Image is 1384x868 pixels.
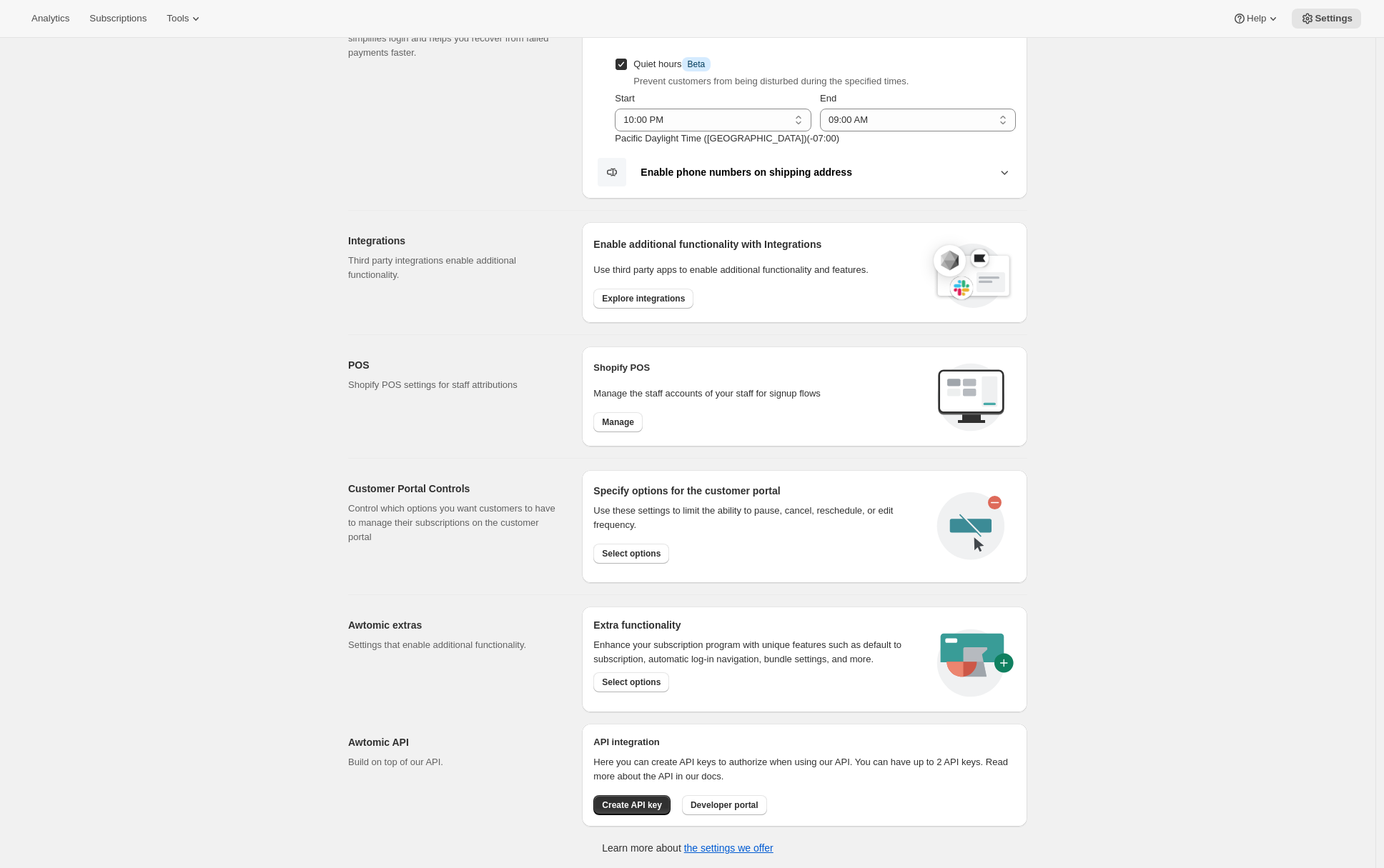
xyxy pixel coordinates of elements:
[593,361,926,375] h2: Shopify POS
[682,795,767,815] button: Developer portal
[593,237,919,251] h2: Enable additional functionality with Integrations
[602,293,685,304] span: Explore integrations
[348,358,559,372] h2: POS
[167,13,189,24] span: Tools
[1247,13,1266,24] span: Help
[348,755,559,769] p: Build on top of our API.
[684,842,773,854] a: the settings we offer
[158,9,212,29] button: Tools
[593,544,669,564] button: Select options
[641,166,852,178] b: Enable phone numbers on shipping address
[688,59,706,70] span: Beta
[615,93,634,104] span: Start
[23,9,78,29] button: Analytics
[602,416,634,428] span: Manage
[593,618,681,632] h2: Extra functionality
[81,9,155,29] button: Subscriptions
[348,618,559,632] h2: Awtomic extras
[348,735,559,749] h2: Awtomic API
[593,755,1016,784] p: Here you can create API keys to authorize when using our API. You can have up to 2 API keys. Read...
[593,638,920,667] p: Enhance your subscription program with unique features such as default to subscription, automatic...
[348,378,559,392] p: Shopify POS settings for staff attributions
[348,638,559,652] p: Settings that enable additional functionality.
[1292,9,1361,29] button: Settings
[593,484,926,498] h2: Specify options for the customer portal
[348,502,559,544] p: Control which options you want customers to have to manage their subscriptions on the customer po...
[602,799,662,811] span: Create API key
[348,482,559,496] h2: Customer Portal Controls
[602,677,661,688] span: Select options
[31,13,69,24] span: Analytics
[593,795,671,815] button: Create API key
[593,157,1016,187] button: Enable phone numbers on shipping address
[593,263,919,277] p: Use third party apps to enable additional functionality and features.
[89,13,147,24] span: Subscriptions
[348,234,559,248] h2: Integrations
[633,76,909,86] span: Prevent customers from being disturbed during the specified times.
[593,735,1016,749] h2: API integration
[602,841,773,855] p: Learn more about
[593,289,693,309] button: Explore integrations
[633,59,711,69] span: Quiet hours
[820,93,836,104] span: End
[593,672,669,692] button: Select options
[1315,13,1353,24] span: Settings
[593,504,926,532] div: Use these settings to limit the ability to pause, cancel, reschedule, or edit frequency.
[1224,9,1289,29] button: Help
[593,412,643,432] button: Manage
[593,386,926,401] p: Manage the staff accounts of your staff for signup flows
[691,799,758,811] span: Developer portal
[615,131,1016,146] p: Pacific Daylight Time ([GEOGRAPHIC_DATA]) ( -07 : 00 )
[602,548,661,559] span: Select options
[348,254,559,282] p: Third party integrations enable additional functionality.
